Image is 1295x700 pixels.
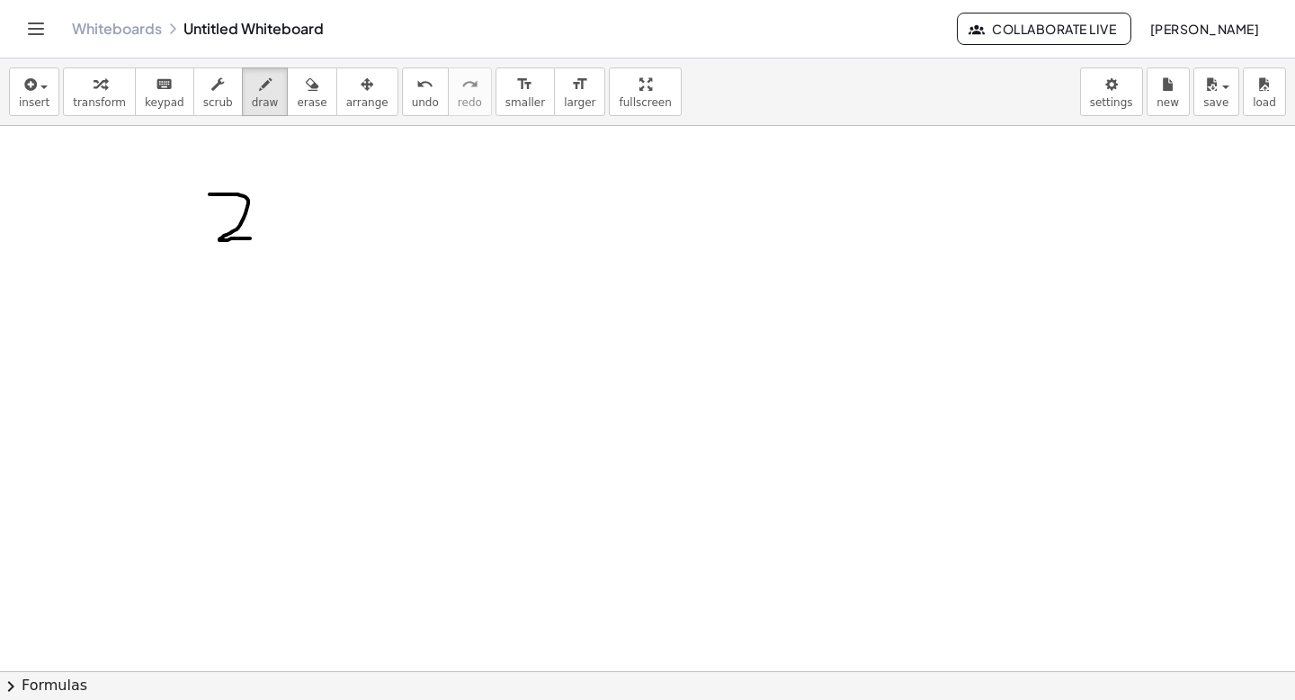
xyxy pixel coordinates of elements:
button: settings [1080,67,1143,116]
i: redo [461,74,478,95]
button: new [1147,67,1190,116]
span: load [1253,96,1276,109]
span: draw [252,96,279,109]
button: save [1193,67,1239,116]
span: keypad [145,96,184,109]
button: redoredo [448,67,492,116]
button: scrub [193,67,243,116]
button: transform [63,67,136,116]
span: new [1157,96,1179,109]
span: erase [297,96,326,109]
span: Collaborate Live [972,21,1116,37]
button: format_sizelarger [554,67,605,116]
span: transform [73,96,126,109]
button: fullscreen [609,67,681,116]
button: load [1243,67,1286,116]
i: keyboard [156,74,173,95]
span: [PERSON_NAME] [1149,21,1259,37]
button: Collaborate Live [957,13,1131,45]
span: larger [564,96,595,109]
span: undo [412,96,439,109]
a: Whiteboards [72,20,162,38]
span: arrange [346,96,388,109]
span: save [1203,96,1228,109]
button: format_sizesmaller [496,67,555,116]
span: settings [1090,96,1133,109]
button: erase [287,67,336,116]
button: keyboardkeypad [135,67,194,116]
button: arrange [336,67,398,116]
button: insert [9,67,59,116]
button: [PERSON_NAME] [1135,13,1273,45]
span: fullscreen [619,96,671,109]
i: format_size [516,74,533,95]
span: insert [19,96,49,109]
button: undoundo [402,67,449,116]
i: undo [416,74,433,95]
button: Toggle navigation [22,14,50,43]
button: draw [242,67,289,116]
span: scrub [203,96,233,109]
span: smaller [505,96,545,109]
i: format_size [571,74,588,95]
span: redo [458,96,482,109]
